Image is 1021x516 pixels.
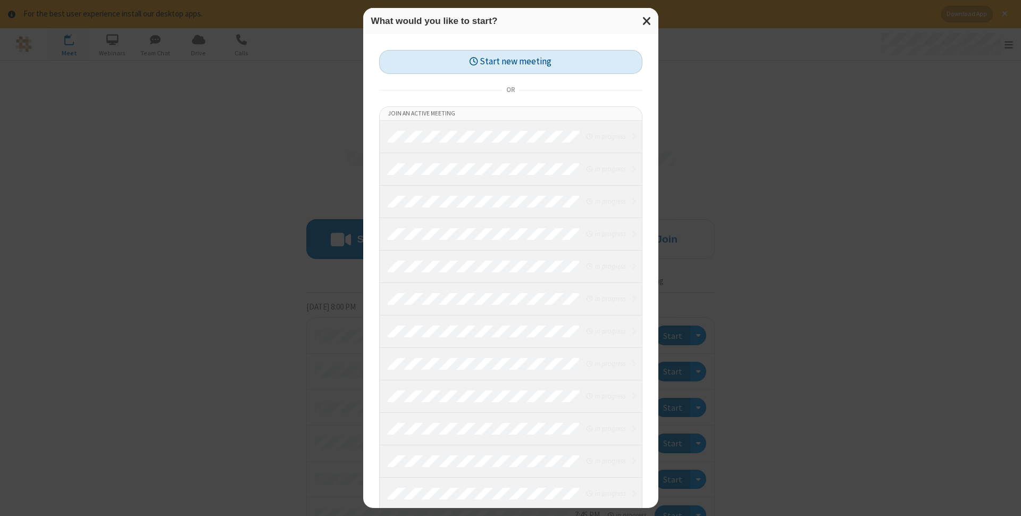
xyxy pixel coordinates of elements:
button: Close modal [636,8,658,34]
em: in progress [587,359,625,369]
span: or [502,82,519,97]
em: in progress [587,488,625,498]
em: in progress [587,131,625,142]
button: Start new meeting [379,50,642,74]
h3: What would you like to start? [371,16,650,26]
em: in progress [587,456,625,466]
em: in progress [587,164,625,174]
li: Join an active meeting [380,107,642,121]
em: in progress [587,294,625,304]
em: in progress [587,391,625,401]
em: in progress [587,229,625,239]
em: in progress [587,326,625,336]
em: in progress [587,261,625,271]
em: in progress [587,196,625,206]
em: in progress [587,423,625,434]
